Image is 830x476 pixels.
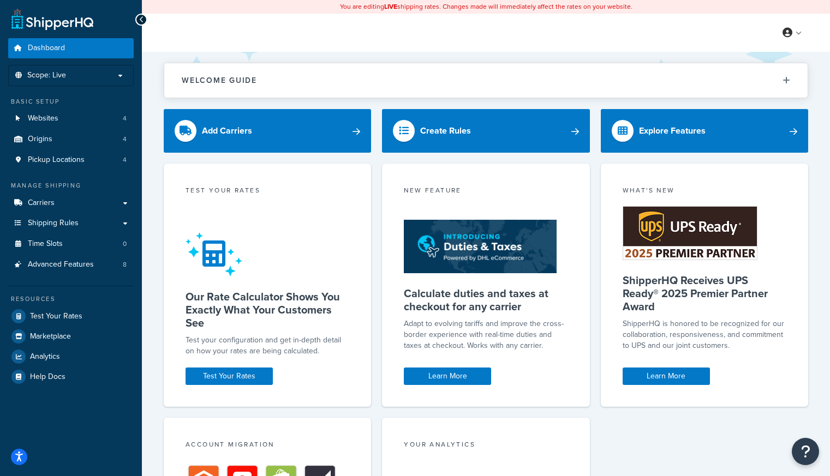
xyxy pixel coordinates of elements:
span: Pickup Locations [28,155,85,165]
div: Explore Features [639,123,706,138]
span: Origins [28,135,52,144]
div: Test your configuration and get in-depth detail on how your rates are being calculated. [186,335,349,357]
a: Test Your Rates [8,306,134,326]
span: 4 [123,114,127,123]
span: 8 [123,260,127,269]
p: ShipperHQ is honored to be recognized for our collaboration, responsiveness, and commitment to UP... [623,318,786,351]
a: Learn More [404,367,491,385]
div: Basic Setup [8,97,134,106]
li: Pickup Locations [8,150,134,170]
span: 0 [123,239,127,249]
div: New Feature [404,185,568,198]
li: Origins [8,129,134,149]
a: Carriers [8,193,134,213]
div: What's New [623,185,786,198]
button: Welcome Guide [164,63,808,98]
a: Origins4 [8,129,134,149]
h5: Calculate duties and taxes at checkout for any carrier [404,287,568,313]
div: Resources [8,294,134,304]
a: Dashboard [8,38,134,58]
a: Time Slots0 [8,234,134,254]
a: Analytics [8,347,134,366]
a: Help Docs [8,367,134,387]
span: Carriers [28,198,55,208]
li: Websites [8,109,134,129]
a: Create Rules [382,109,589,153]
button: Open Resource Center [792,438,819,465]
a: Pickup Locations4 [8,150,134,170]
span: Test Your Rates [30,312,82,321]
a: Add Carriers [164,109,371,153]
span: Marketplace [30,332,71,341]
div: Add Carriers [202,123,252,138]
span: Websites [28,114,58,123]
li: Advanced Features [8,255,134,275]
h2: Welcome Guide [182,76,257,85]
span: Dashboard [28,44,65,53]
a: Websites4 [8,109,134,129]
span: Time Slots [28,239,63,249]
div: Create Rules [420,123,471,138]
h5: ShipperHQ Receives UPS Ready® 2025 Premier Partner Award [623,274,786,313]
b: LIVE [384,2,397,11]
a: Learn More [623,367,710,385]
p: Adapt to evolving tariffs and improve the cross-border experience with real-time duties and taxes... [404,318,568,351]
h5: Our Rate Calculator Shows You Exactly What Your Customers See [186,290,349,329]
span: Analytics [30,352,60,361]
div: Account Migration [186,439,349,452]
span: 4 [123,155,127,165]
span: Scope: Live [27,71,66,80]
a: Shipping Rules [8,213,134,233]
a: Marketplace [8,327,134,346]
div: Your Analytics [404,439,568,452]
div: Test your rates [186,185,349,198]
span: Shipping Rules [28,219,79,228]
div: Manage Shipping [8,181,134,190]
a: Explore Features [601,109,808,153]
a: Test Your Rates [186,367,273,385]
a: Advanced Features8 [8,255,134,275]
li: Time Slots [8,234,134,254]
span: Advanced Features [28,260,94,269]
span: 4 [123,135,127,144]
span: Help Docs [30,372,65,382]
